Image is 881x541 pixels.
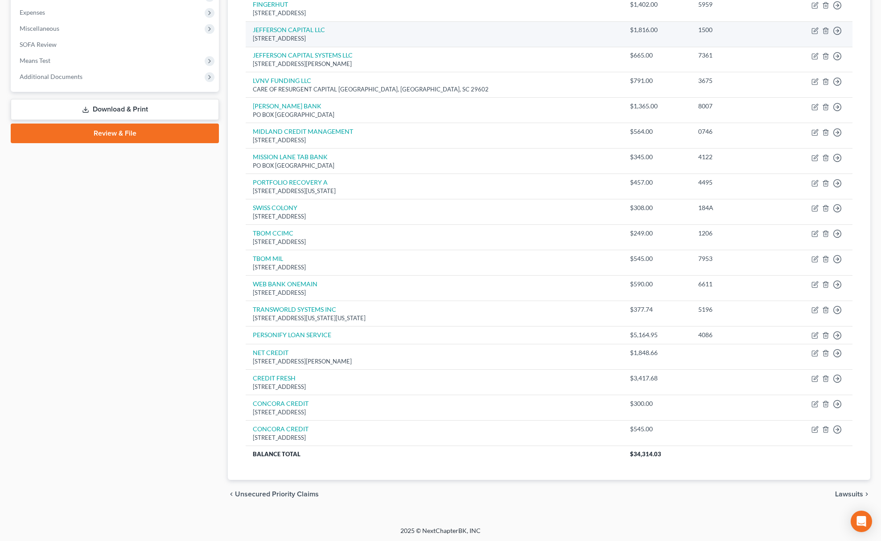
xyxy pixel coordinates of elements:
[253,136,616,145] div: [STREET_ADDRESS]
[253,229,293,237] a: TBOM CCIMC
[630,25,684,34] div: $1,816.00
[698,178,773,187] div: 4495
[863,491,870,498] i: chevron_right
[253,314,616,322] div: [STREET_ADDRESS][US_STATE][US_STATE]
[698,203,773,212] div: 184A
[253,349,288,356] a: NET CREDIT
[253,383,616,391] div: [STREET_ADDRESS]
[253,85,616,94] div: CARE OF RESURGENT CAPITAL [GEOGRAPHIC_DATA], [GEOGRAPHIC_DATA], SC 29602
[253,306,336,313] a: TRANSWORLD SYSTEMS INC
[698,102,773,111] div: 8007
[253,111,616,119] div: PO BOX [GEOGRAPHIC_DATA]
[11,124,219,143] a: Review & File
[630,153,684,161] div: $345.00
[253,263,616,272] div: [STREET_ADDRESS]
[698,254,773,263] div: 7953
[698,76,773,85] div: 3675
[253,34,616,43] div: [STREET_ADDRESS]
[698,280,773,289] div: 6611
[253,0,288,8] a: FINGERHUT
[253,238,616,246] div: [STREET_ADDRESS]
[253,357,616,366] div: [STREET_ADDRESS][PERSON_NAME]
[630,254,684,263] div: $545.00
[630,102,684,111] div: $1,365.00
[253,434,616,442] div: [STREET_ADDRESS]
[253,26,325,33] a: JEFFERSON CAPITAL LLC
[835,491,870,498] button: Lawsuits chevron_right
[253,425,309,433] a: CONCORA CREDIT
[253,408,616,417] div: [STREET_ADDRESS]
[253,9,616,17] div: [STREET_ADDRESS]
[630,127,684,136] div: $564.00
[253,374,296,382] a: CREDIT FRESH
[228,491,235,498] i: chevron_left
[630,330,684,339] div: $5,164.95
[630,178,684,187] div: $457.00
[253,212,616,221] div: [STREET_ADDRESS]
[253,255,283,262] a: TBOM MIL
[253,178,328,186] a: PORTFOLIO RECOVERY A
[20,8,45,16] span: Expenses
[11,99,219,120] a: Download & Print
[253,77,311,84] a: LVNV FUNDING LLC
[20,73,82,80] span: Additional Documents
[253,161,616,170] div: PO BOX [GEOGRAPHIC_DATA]
[253,128,353,135] a: MIDLAND CREDIT MANAGEMENT
[20,57,50,64] span: Means Test
[253,153,328,161] a: MISSION LANE TAB BANK
[630,280,684,289] div: $590.00
[630,374,684,383] div: $3,417.68
[253,102,321,110] a: [PERSON_NAME] BANK
[851,511,872,532] div: Open Intercom Messenger
[630,450,661,458] span: $34,314.03
[835,491,863,498] span: Lawsuits
[698,153,773,161] div: 4122
[253,280,317,288] a: WEB BANK ONEMAIN
[630,305,684,314] div: $377.74
[698,229,773,238] div: 1206
[253,204,297,211] a: SWISS COLONY
[253,51,353,59] a: JEFFERSON CAPITAL SYSTEMS LLC
[246,446,623,462] th: Balance Total
[228,491,319,498] button: chevron_left Unsecured Priority Claims
[20,41,57,48] span: SOFA Review
[698,305,773,314] div: 5196
[12,37,219,53] a: SOFA Review
[630,76,684,85] div: $791.00
[630,203,684,212] div: $308.00
[698,25,773,34] div: 1500
[630,425,684,434] div: $545.00
[630,51,684,60] div: $665.00
[698,330,773,339] div: 4086
[235,491,319,498] span: Unsecured Priority Claims
[253,289,616,297] div: [STREET_ADDRESS]
[253,187,616,195] div: [STREET_ADDRESS][US_STATE]
[698,51,773,60] div: 7361
[20,25,59,32] span: Miscellaneous
[630,348,684,357] div: $1,848.66
[630,229,684,238] div: $249.00
[698,127,773,136] div: 0746
[253,400,309,407] a: CONCORA CREDIT
[253,331,331,339] a: PERSONIFY LOAN SERVICE
[630,399,684,408] div: $300.00
[253,60,616,68] div: [STREET_ADDRESS][PERSON_NAME]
